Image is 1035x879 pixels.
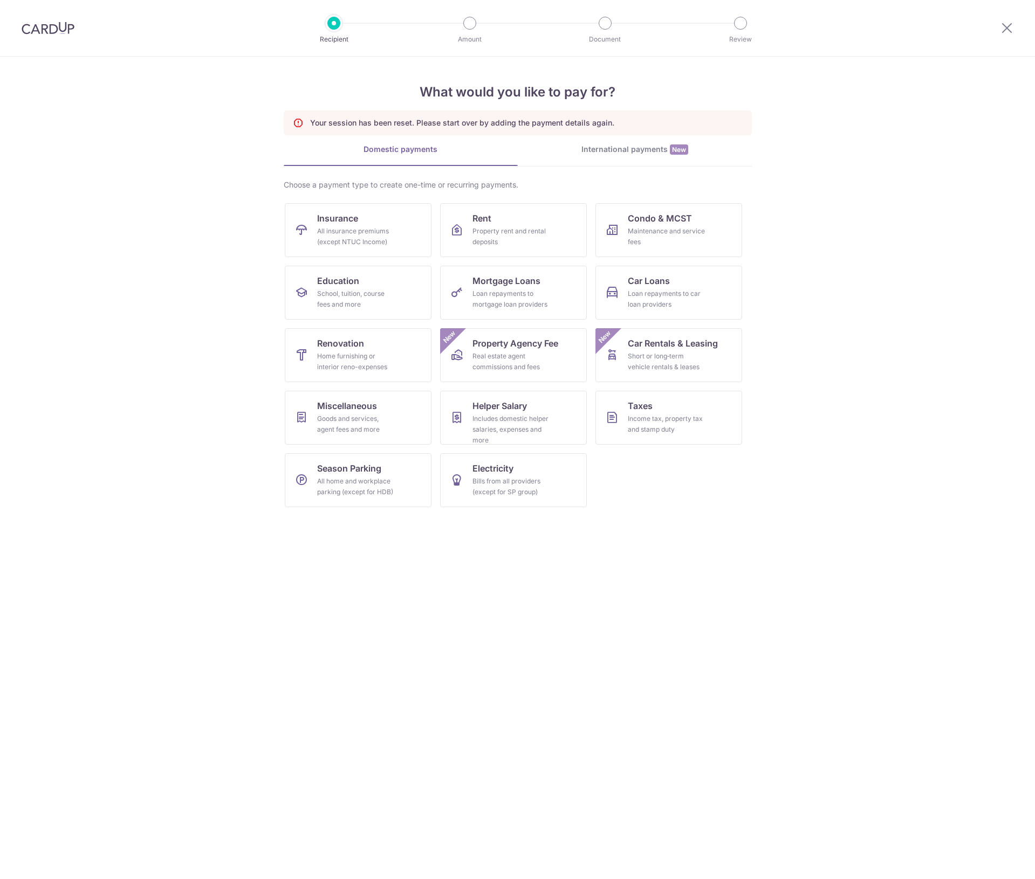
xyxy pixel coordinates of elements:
a: RentProperty rent and rental deposits [440,203,587,257]
p: Review [701,34,780,45]
span: New [670,144,688,155]
div: Goods and services, agent fees and more [317,413,395,435]
div: Real estate agent commissions and fees [472,351,550,372]
span: Car Loans [628,274,670,287]
span: Mortgage Loans [472,274,540,287]
span: Miscellaneous [317,399,377,412]
div: Choose a payment type to create one-time or recurring payments. [284,179,752,190]
a: Condo & MCSTMaintenance and service fees [595,203,742,257]
div: All insurance premiums (except NTUC Income) [317,226,395,247]
div: Bills from all providers (except for SP group) [472,476,550,497]
div: Property rent and rental deposits [472,226,550,247]
div: All home and workplace parking (except for HDB) [317,476,395,497]
span: Taxes [628,399,653,412]
h4: What would you like to pay for? [284,82,752,102]
a: Season ParkingAll home and workplace parking (except for HDB) [285,453,431,507]
a: Helper SalaryIncludes domestic helper salaries, expenses and more [440,391,587,445]
span: New [440,328,458,346]
iframe: Opens a widget where you can find more information [966,847,1024,874]
a: Car LoansLoan repayments to car loan providers [595,266,742,320]
a: ElectricityBills from all providers (except for SP group) [440,453,587,507]
span: Education [317,274,359,287]
a: Property Agency FeeReal estate agent commissions and feesNew [440,328,587,382]
p: Amount [430,34,510,45]
div: Home furnishing or interior reno-expenses [317,351,395,372]
a: InsuranceAll insurance premiums (except NTUC Income) [285,203,431,257]
div: School, tuition, course fees and more [317,288,395,310]
a: MiscellaneousGoods and services, agent fees and more [285,391,431,445]
a: TaxesIncome tax, property tax and stamp duty [595,391,742,445]
div: Income tax, property tax and stamp duty [628,413,705,435]
a: EducationSchool, tuition, course fees and more [285,266,431,320]
span: Insurance [317,212,358,225]
span: New [595,328,613,346]
span: Renovation [317,337,364,350]
div: Loan repayments to car loan providers [628,288,705,310]
p: Your session has been reset. Please start over by adding the payment details again. [310,117,614,128]
span: Season Parking [317,462,381,475]
p: Recipient [294,34,374,45]
p: Document [565,34,645,45]
div: International payments [518,144,752,155]
a: Car Rentals & LeasingShort or long‑term vehicle rentals & leasesNew [595,328,742,382]
div: Includes domestic helper salaries, expenses and more [472,413,550,446]
span: Electricity [472,462,513,475]
a: Mortgage LoansLoan repayments to mortgage loan providers [440,266,587,320]
span: Condo & MCST [628,212,692,225]
span: Rent [472,212,491,225]
span: Property Agency Fee [472,337,558,350]
div: Loan repayments to mortgage loan providers [472,288,550,310]
div: Maintenance and service fees [628,226,705,247]
div: Short or long‑term vehicle rentals & leases [628,351,705,372]
a: RenovationHome furnishing or interior reno-expenses [285,328,431,382]
div: Domestic payments [284,144,518,155]
img: CardUp [22,22,74,34]
span: Car Rentals & Leasing [628,337,718,350]
span: Helper Salary [472,399,527,412]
